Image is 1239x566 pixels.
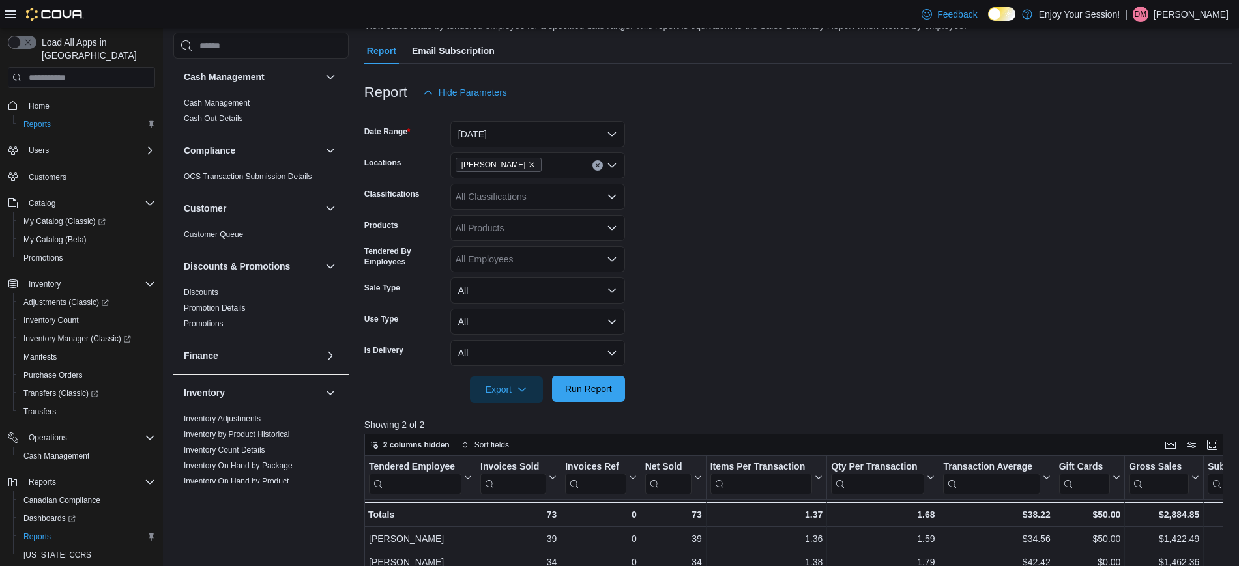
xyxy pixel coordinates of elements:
span: Feedback [937,8,977,21]
span: Hide Parameters [439,86,507,99]
a: My Catalog (Beta) [18,232,92,248]
a: Adjustments (Classic) [18,294,114,310]
a: Customers [23,169,72,185]
a: Inventory by Product Historical [184,430,290,439]
p: | [1125,7,1128,22]
label: Is Delivery [364,345,403,356]
input: Dark Mode [988,7,1015,21]
span: Reports [18,117,155,132]
span: DM [1135,7,1147,22]
a: Inventory Manager (Classic) [18,331,136,347]
button: Cash Management [184,70,320,83]
button: Transfers [13,403,160,421]
span: Run Report [565,382,612,395]
a: Inventory Adjustments [184,414,261,423]
div: 1.36 [710,531,823,547]
button: Discounts & Promotions [323,259,338,274]
div: 73 [480,507,557,522]
div: Gift Card Sales [1058,461,1110,494]
span: Adjustments (Classic) [18,294,155,310]
a: Inventory Count [18,313,84,328]
span: My Catalog (Beta) [23,234,87,245]
span: Adjustments (Classic) [23,297,109,307]
span: Transfers (Classic) [18,386,155,401]
div: 39 [645,531,702,547]
div: 1.59 [831,531,935,547]
a: Discounts [184,288,218,297]
a: Reports [18,117,56,132]
button: Clear input [592,160,603,171]
div: Items Per Transaction [710,461,812,474]
div: Invoices Sold [480,461,546,474]
a: Home [23,98,55,114]
button: Users [23,143,54,158]
div: Discounts & Promotions [173,285,349,337]
button: Enter fullscreen [1204,437,1220,453]
span: Inventory [29,279,61,289]
a: Manifests [18,349,62,365]
button: Promotions [13,249,160,267]
button: 2 columns hidden [365,437,455,453]
span: Inventory Manager (Classic) [18,331,155,347]
span: Customers [23,169,155,185]
span: Inventory Count [18,313,155,328]
span: Transfers [23,406,56,417]
p: [PERSON_NAME] [1154,7,1229,22]
button: Inventory [3,275,160,293]
button: Manifests [13,348,160,366]
a: Promotions [184,319,224,328]
span: [PERSON_NAME] [461,158,526,171]
span: Canadian Compliance [23,495,100,505]
button: Display options [1184,437,1199,453]
span: [US_STATE] CCRS [23,550,91,560]
span: Reports [23,531,51,542]
span: Transfers (Classic) [23,388,98,399]
button: Home [3,96,160,115]
span: Export [478,376,535,403]
div: Cash Management [173,95,349,132]
span: Catalog [29,198,55,208]
label: Date Range [364,126,411,137]
button: Reports [3,473,160,491]
button: Inventory [323,385,338,401]
span: Inventory Manager (Classic) [23,333,131,344]
div: $2,884.85 [1129,507,1199,522]
span: Report [367,38,396,64]
div: $50.00 [1058,531,1120,547]
button: Reports [23,474,61,490]
div: 73 [645,507,701,522]
button: Cash Management [13,447,160,465]
div: Transaction Average [943,461,1040,474]
div: Tendered Employee [369,461,461,494]
img: Cova [26,8,84,21]
button: Gift Cards [1058,461,1120,494]
button: Reports [13,115,160,134]
button: Gross Sales [1129,461,1199,494]
button: Customer [184,202,320,215]
span: Email Subscription [412,38,495,64]
div: Items Per Transaction [710,461,812,494]
a: Transfers (Classic) [18,386,104,401]
h3: Compliance [184,144,235,157]
label: Classifications [364,189,420,199]
button: Catalog [23,195,61,211]
div: [PERSON_NAME] [369,531,472,547]
a: Transfers (Classic) [13,384,160,403]
span: Cash Management [23,451,89,461]
button: Open list of options [607,160,617,171]
div: Dima Mansour [1133,7,1148,22]
div: $34.56 [943,531,1050,547]
span: Home [29,101,50,111]
button: Keyboard shortcuts [1163,437,1178,453]
button: Cash Management [323,69,338,85]
span: Inventory Count [23,315,79,326]
button: Hide Parameters [418,79,512,106]
span: Load All Apps in [GEOGRAPHIC_DATA] [36,36,155,62]
a: Dashboards [18,511,81,526]
a: My Catalog (Classic) [18,214,111,229]
button: [DATE] [450,121,625,147]
span: Users [23,143,155,158]
button: Open list of options [607,223,617,233]
span: Home [23,97,155,113]
a: My Catalog (Classic) [13,212,160,231]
